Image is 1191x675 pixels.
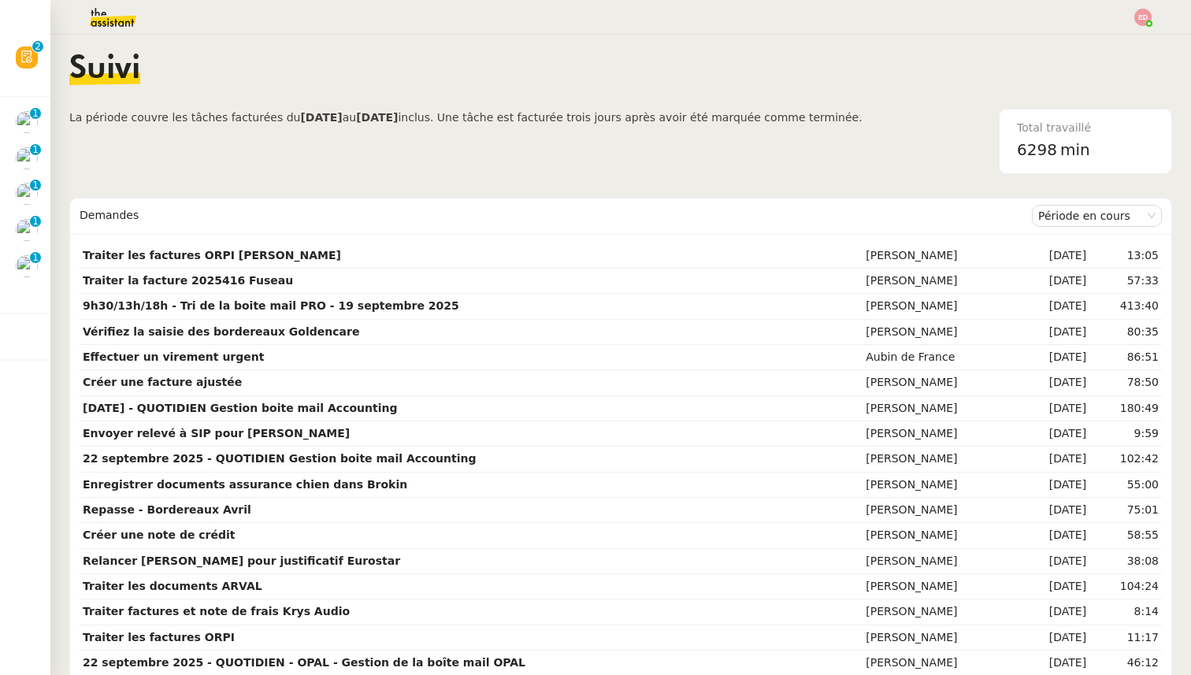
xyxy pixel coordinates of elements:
[356,111,398,124] b: [DATE]
[69,111,300,124] span: La période couvre les tâches facturées du
[1019,294,1089,319] td: [DATE]
[32,41,43,52] nz-badge-sup: 2
[32,108,39,122] p: 1
[863,269,1019,294] td: [PERSON_NAME]
[1019,396,1089,421] td: [DATE]
[35,41,41,55] p: 2
[1019,269,1089,294] td: [DATE]
[863,243,1019,269] td: [PERSON_NAME]
[1089,345,1162,370] td: 86:51
[863,447,1019,472] td: [PERSON_NAME]
[863,625,1019,651] td: [PERSON_NAME]
[83,580,262,592] strong: Traiter les documents ARVAL
[1017,119,1154,137] div: Total travaillé
[863,498,1019,523] td: [PERSON_NAME]
[83,299,459,312] strong: 9h30/13h/18h - Tri de la boite mail PRO - 19 septembre 2025
[83,503,251,516] strong: Repasse - Bordereaux Avril
[83,478,407,491] strong: Enregistrer documents assurance chien dans Brokin
[83,376,242,388] strong: Créer une facture ajustée
[1089,396,1162,421] td: 180:49
[863,473,1019,498] td: [PERSON_NAME]
[1019,523,1089,548] td: [DATE]
[80,200,1032,232] div: Demandes
[1019,447,1089,472] td: [DATE]
[30,180,41,191] nz-badge-sup: 1
[1089,370,1162,395] td: 78:50
[863,574,1019,599] td: [PERSON_NAME]
[863,396,1019,421] td: [PERSON_NAME]
[1019,574,1089,599] td: [DATE]
[863,370,1019,395] td: [PERSON_NAME]
[83,325,359,338] strong: Vérifiez la saisie des bordereaux Goldencare
[300,111,342,124] b: [DATE]
[1019,549,1089,574] td: [DATE]
[1089,549,1162,574] td: 38:08
[1134,9,1152,26] img: svg
[1089,294,1162,319] td: 413:40
[83,427,350,439] strong: Envoyer relevé à SIP pour [PERSON_NAME]
[32,144,39,158] p: 1
[1017,140,1057,159] span: 6298
[83,350,264,363] strong: Effectuer un virement urgent
[1019,370,1089,395] td: [DATE]
[83,529,236,541] strong: Créer une note de crédit
[30,216,41,227] nz-badge-sup: 1
[1089,243,1162,269] td: 13:05
[1089,574,1162,599] td: 104:24
[16,111,38,133] img: users%2FSclkIUIAuBOhhDrbgjtrSikBoD03%2Favatar%2F48cbc63d-a03d-4817-b5bf-7f7aeed5f2a9
[863,320,1019,345] td: [PERSON_NAME]
[863,294,1019,319] td: [PERSON_NAME]
[1089,473,1162,498] td: 55:00
[32,180,39,194] p: 1
[30,108,41,119] nz-badge-sup: 1
[398,111,862,124] span: inclus. Une tâche est facturée trois jours après avoir été marquée comme terminée.
[1019,498,1089,523] td: [DATE]
[83,605,350,618] strong: Traiter factures et note de frais Krys Audio
[16,255,38,277] img: users%2FTDxDvmCjFdN3QFePFNGdQUcJcQk1%2Favatar%2F0cfb3a67-8790-4592-a9ec-92226c678442
[863,345,1019,370] td: Aubin de France
[30,144,41,155] nz-badge-sup: 1
[1019,320,1089,345] td: [DATE]
[863,599,1019,625] td: [PERSON_NAME]
[1089,599,1162,625] td: 8:14
[83,249,341,261] strong: Traiter les factures ORPI [PERSON_NAME]
[1038,206,1156,226] nz-select-item: Période en cours
[1089,523,1162,548] td: 58:55
[32,216,39,230] p: 1
[32,252,39,266] p: 1
[30,252,41,263] nz-badge-sup: 1
[83,631,235,643] strong: Traiter les factures ORPI
[863,523,1019,548] td: [PERSON_NAME]
[1019,345,1089,370] td: [DATE]
[16,147,38,169] img: users%2Fa6PbEmLwvGXylUqKytRPpDpAx153%2Favatar%2Ffanny.png
[16,219,38,241] img: users%2Fa6PbEmLwvGXylUqKytRPpDpAx153%2Favatar%2Ffanny.png
[1089,421,1162,447] td: 9:59
[343,111,356,124] span: au
[83,274,293,287] strong: Traiter la facture 2025416 Fuseau
[1019,625,1089,651] td: [DATE]
[1060,137,1090,163] span: min
[1019,421,1089,447] td: [DATE]
[16,183,38,205] img: users%2FxgWPCdJhSBeE5T1N2ZiossozSlm1%2Favatar%2F5b22230b-e380-461f-81e9-808a3aa6de32
[83,402,398,414] strong: [DATE] - QUOTIDIEN Gestion boite mail Accounting
[1019,473,1089,498] td: [DATE]
[1019,243,1089,269] td: [DATE]
[1089,269,1162,294] td: 57:33
[83,656,525,669] strong: 22 septembre 2025 - QUOTIDIEN - OPAL - Gestion de la boîte mail OPAL
[1089,447,1162,472] td: 102:42
[863,421,1019,447] td: [PERSON_NAME]
[1089,320,1162,345] td: 80:35
[1089,625,1162,651] td: 11:17
[83,554,400,567] strong: Relancer [PERSON_NAME] pour justificatif Eurostar
[863,549,1019,574] td: [PERSON_NAME]
[1089,498,1162,523] td: 75:01
[69,54,140,85] span: Suivi
[1019,599,1089,625] td: [DATE]
[83,452,476,465] strong: 22 septembre 2025 - QUOTIDIEN Gestion boite mail Accounting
